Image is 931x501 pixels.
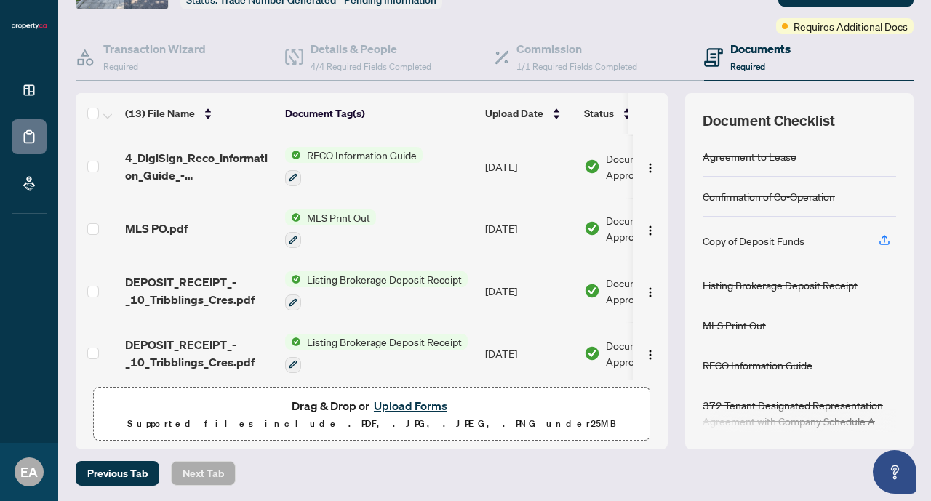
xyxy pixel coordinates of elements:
[285,271,468,310] button: Status IconListing Brokerage Deposit Receipt
[311,40,431,57] h4: Details & People
[606,212,696,244] span: Document Approved
[730,61,765,72] span: Required
[125,149,273,184] span: 4_DigiSign_Reco_Information_Guide_-_RECO_Forms.pdf
[703,111,835,131] span: Document Checklist
[639,279,662,302] button: Logo
[119,93,279,134] th: (13) File Name
[292,396,452,415] span: Drag & Drop or
[639,217,662,240] button: Logo
[606,275,696,307] span: Document Approved
[703,188,835,204] div: Confirmation of Co-Operation
[639,155,662,178] button: Logo
[703,397,896,429] div: 372 Tenant Designated Representation Agreement with Company Schedule A
[76,461,159,486] button: Previous Tab
[644,162,656,174] img: Logo
[87,462,148,485] span: Previous Tab
[479,135,578,198] td: [DATE]
[94,388,650,441] span: Drag & Drop orUpload FormsSupported files include .PDF, .JPG, .JPEG, .PNG under25MB
[369,396,452,415] button: Upload Forms
[301,147,423,163] span: RECO Information Guide
[12,22,47,31] img: logo
[516,40,637,57] h4: Commission
[301,209,376,225] span: MLS Print Out
[578,93,702,134] th: Status
[285,147,301,163] img: Status Icon
[285,147,423,186] button: Status IconRECO Information Guide
[301,334,468,350] span: Listing Brokerage Deposit Receipt
[285,334,468,373] button: Status IconListing Brokerage Deposit Receipt
[584,220,600,236] img: Document Status
[285,209,301,225] img: Status Icon
[103,40,206,57] h4: Transaction Wizard
[20,462,38,482] span: EA
[703,357,812,373] div: RECO Information Guide
[479,260,578,322] td: [DATE]
[479,322,578,385] td: [DATE]
[730,40,791,57] h4: Documents
[644,225,656,236] img: Logo
[171,461,236,486] button: Next Tab
[584,105,614,121] span: Status
[644,349,656,361] img: Logo
[639,342,662,365] button: Logo
[285,334,301,350] img: Status Icon
[644,286,656,298] img: Logo
[301,271,468,287] span: Listing Brokerage Deposit Receipt
[606,151,696,183] span: Document Approved
[584,283,600,299] img: Document Status
[479,198,578,260] td: [DATE]
[703,277,858,293] div: Listing Brokerage Deposit Receipt
[703,148,796,164] div: Agreement to Lease
[516,61,637,72] span: 1/1 Required Fields Completed
[125,336,273,371] span: DEPOSIT_RECEIPT_-_10_Tribblings_Cres.pdf
[311,61,431,72] span: 4/4 Required Fields Completed
[606,337,696,369] span: Document Approved
[103,415,641,433] p: Supported files include .PDF, .JPG, .JPEG, .PNG under 25 MB
[103,61,138,72] span: Required
[873,450,916,494] button: Open asap
[703,233,804,249] div: Copy of Deposit Funds
[125,273,273,308] span: DEPOSIT_RECEIPT_-_10_Tribblings_Cres.pdf
[125,105,195,121] span: (13) File Name
[279,93,479,134] th: Document Tag(s)
[584,159,600,175] img: Document Status
[485,105,543,121] span: Upload Date
[703,317,766,333] div: MLS Print Out
[125,220,188,237] span: MLS PO.pdf
[479,93,578,134] th: Upload Date
[285,271,301,287] img: Status Icon
[285,209,376,249] button: Status IconMLS Print Out
[794,18,908,34] span: Requires Additional Docs
[584,345,600,361] img: Document Status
